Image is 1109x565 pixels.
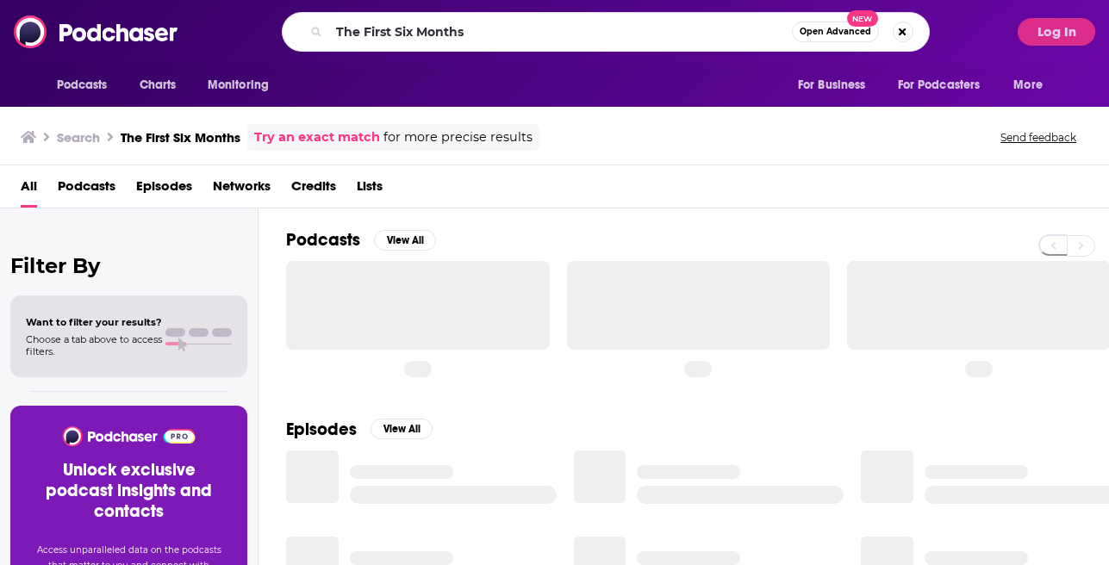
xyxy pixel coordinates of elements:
[196,69,291,102] button: open menu
[121,129,240,146] h3: The First Six Months
[254,127,380,147] a: Try an exact match
[208,73,269,97] span: Monitoring
[898,73,981,97] span: For Podcasters
[45,69,130,102] button: open menu
[286,419,433,440] a: EpisodesView All
[31,460,227,522] h3: Unlock exclusive podcast insights and contacts
[329,18,792,46] input: Search podcasts, credits, & more...
[1001,69,1064,102] button: open menu
[21,172,37,208] a: All
[291,172,336,208] a: Credits
[140,73,177,97] span: Charts
[213,172,271,208] a: Networks
[57,129,100,146] h3: Search
[357,172,383,208] a: Lists
[786,69,888,102] button: open menu
[1018,18,1095,46] button: Log In
[887,69,1006,102] button: open menu
[128,69,187,102] a: Charts
[10,253,247,278] h2: Filter By
[14,16,179,48] img: Podchaser - Follow, Share and Rate Podcasts
[26,316,162,328] span: Want to filter your results?
[374,230,436,251] button: View All
[286,419,357,440] h2: Episodes
[61,426,196,446] img: Podchaser - Follow, Share and Rate Podcasts
[57,73,108,97] span: Podcasts
[800,28,871,36] span: Open Advanced
[371,419,433,439] button: View All
[1013,73,1043,97] span: More
[286,229,436,251] a: PodcastsView All
[995,130,1081,145] button: Send feedback
[286,229,360,251] h2: Podcasts
[798,73,866,97] span: For Business
[792,22,879,42] button: Open AdvancedNew
[58,172,115,208] a: Podcasts
[282,12,930,52] div: Search podcasts, credits, & more...
[383,127,533,147] span: for more precise results
[847,10,878,27] span: New
[136,172,192,208] a: Episodes
[26,333,162,357] span: Choose a tab above to access filters.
